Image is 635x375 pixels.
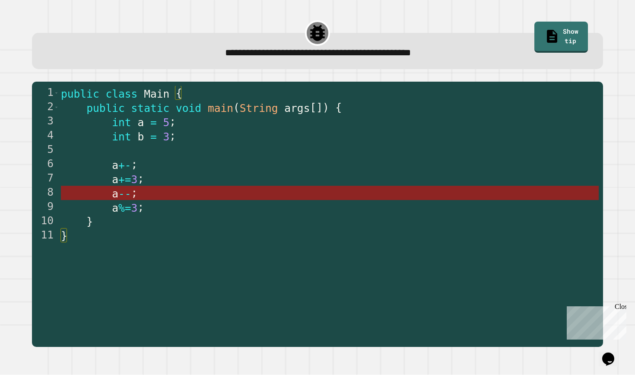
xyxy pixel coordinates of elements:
[599,340,626,366] iframe: chat widget
[118,202,131,214] span: %=
[118,159,131,172] span: +-
[112,202,118,214] span: a
[32,157,59,172] div: 6
[3,3,60,55] div: Chat with us now!Close
[163,130,169,143] span: 3
[32,129,59,143] div: 4
[176,102,201,114] span: void
[86,102,125,114] span: public
[137,130,144,143] span: b
[118,187,131,200] span: --
[112,159,118,172] span: a
[61,88,99,100] span: public
[534,22,587,53] a: Show tip
[239,102,278,114] span: String
[32,229,59,243] div: 11
[32,143,59,157] div: 5
[32,100,59,114] div: 2
[131,173,137,186] span: 3
[54,100,59,114] span: Toggle code folding, rows 2 through 10
[112,130,131,143] span: int
[105,88,137,100] span: class
[112,187,118,200] span: a
[32,200,59,214] div: 9
[112,116,131,129] span: int
[284,102,310,114] span: args
[54,86,59,100] span: Toggle code folding, rows 1 through 11
[32,214,59,229] div: 10
[150,116,156,129] span: =
[32,114,59,129] div: 3
[163,116,169,129] span: 5
[131,102,169,114] span: static
[150,130,156,143] span: =
[144,88,169,100] span: Main
[207,102,233,114] span: main
[32,86,59,100] div: 1
[118,173,131,186] span: +=
[137,116,144,129] span: a
[32,172,59,186] div: 7
[131,202,137,214] span: 3
[563,303,626,340] iframe: chat widget
[32,186,59,200] div: 8
[112,173,118,186] span: a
